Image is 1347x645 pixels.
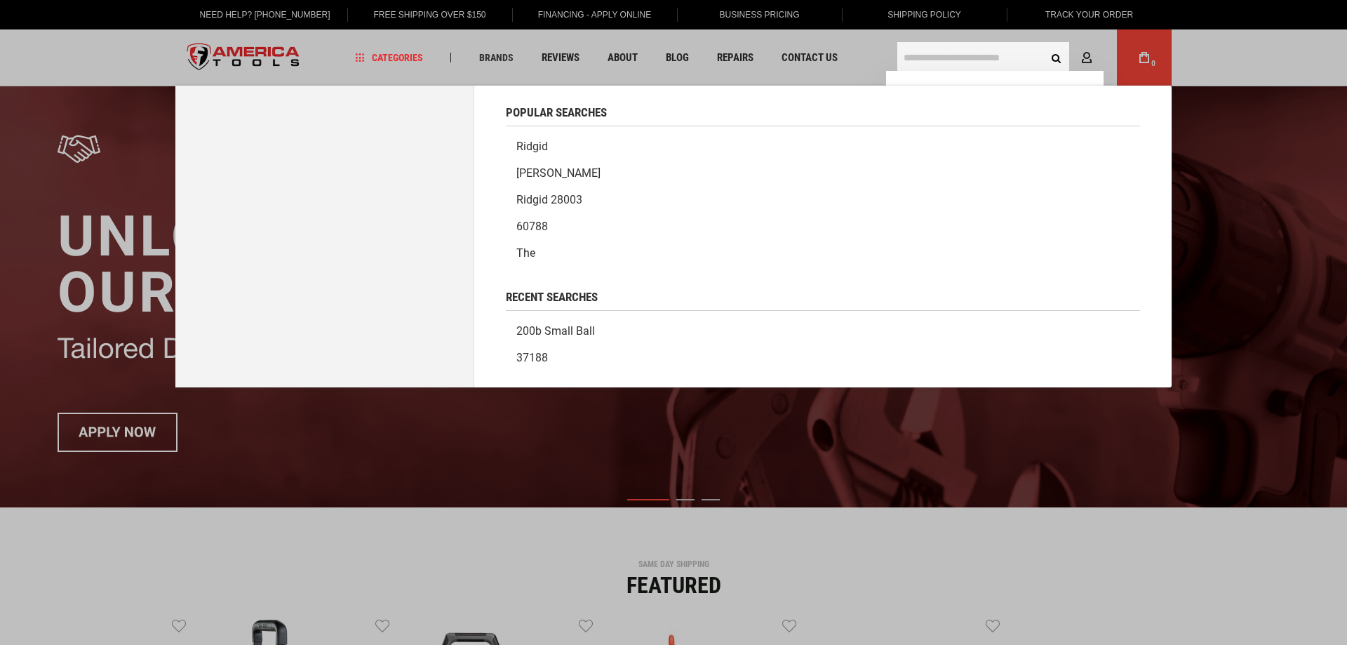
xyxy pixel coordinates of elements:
[1043,44,1069,71] button: Search
[506,291,598,303] span: Recent Searches
[506,345,1140,371] a: 37188
[506,240,1140,267] a: The
[506,187,1140,213] a: Ridgid 28003
[473,48,520,67] a: Brands
[506,133,1140,160] a: Ridgid
[479,53,514,62] span: Brands
[506,160,1140,187] a: [PERSON_NAME]
[356,53,423,62] span: Categories
[349,48,429,67] a: Categories
[506,213,1140,240] a: 60788
[506,318,1140,345] a: 200b small ball
[506,107,607,119] span: Popular Searches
